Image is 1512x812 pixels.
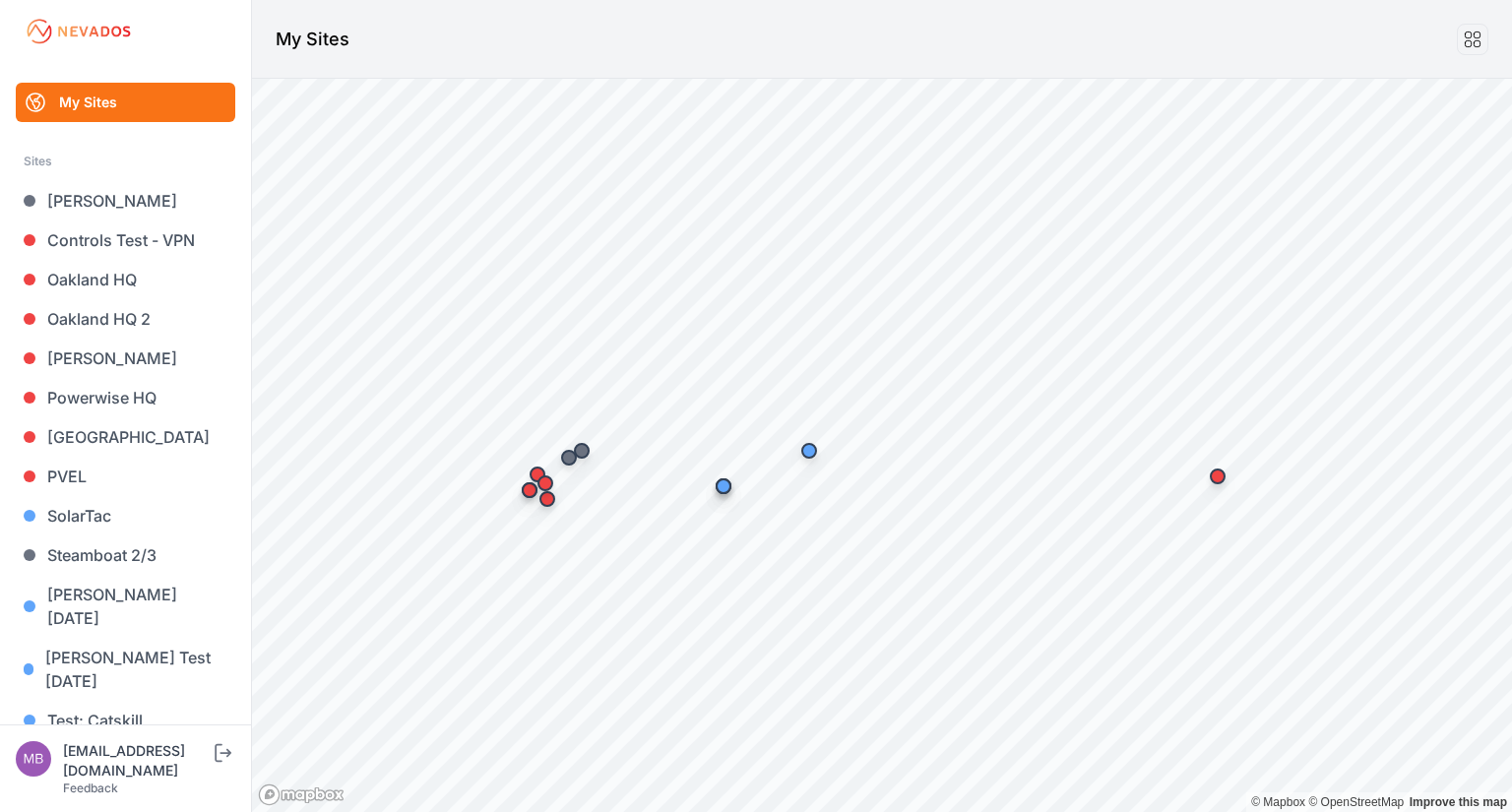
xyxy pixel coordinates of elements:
[1198,457,1237,496] div: Map marker
[16,496,235,535] a: SolarTac
[16,220,235,260] a: Controls Test - VPN
[16,378,235,417] a: Powerwise HQ
[16,181,235,220] a: [PERSON_NAME]
[16,299,235,339] a: Oakland HQ 2
[16,575,235,638] a: [PERSON_NAME] [DATE]
[16,701,235,740] a: Test: Catskill
[16,339,235,378] a: [PERSON_NAME]
[252,79,1512,812] canvas: Map
[16,260,235,299] a: Oakland HQ
[549,438,589,477] div: Map marker
[16,83,235,122] a: My Sites
[526,464,565,503] div: Map marker
[789,431,829,470] div: Map marker
[16,638,235,701] a: [PERSON_NAME] Test [DATE]
[16,457,235,496] a: PVEL
[1410,795,1507,809] a: Map feedback
[518,455,557,494] div: Map marker
[24,16,134,47] img: Nevados
[562,431,601,470] div: Map marker
[16,535,235,575] a: Steamboat 2/3
[704,467,743,506] div: Map marker
[63,741,211,781] div: [EMAIL_ADDRESS][DOMAIN_NAME]
[1308,795,1404,809] a: OpenStreetMap
[16,741,51,777] img: mb@sbenergy.com
[24,150,227,173] div: Sites
[1251,795,1305,809] a: Mapbox
[63,781,118,795] a: Feedback
[510,470,549,510] div: Map marker
[258,783,345,806] a: Mapbox logo
[276,26,349,53] h1: My Sites
[16,417,235,457] a: [GEOGRAPHIC_DATA]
